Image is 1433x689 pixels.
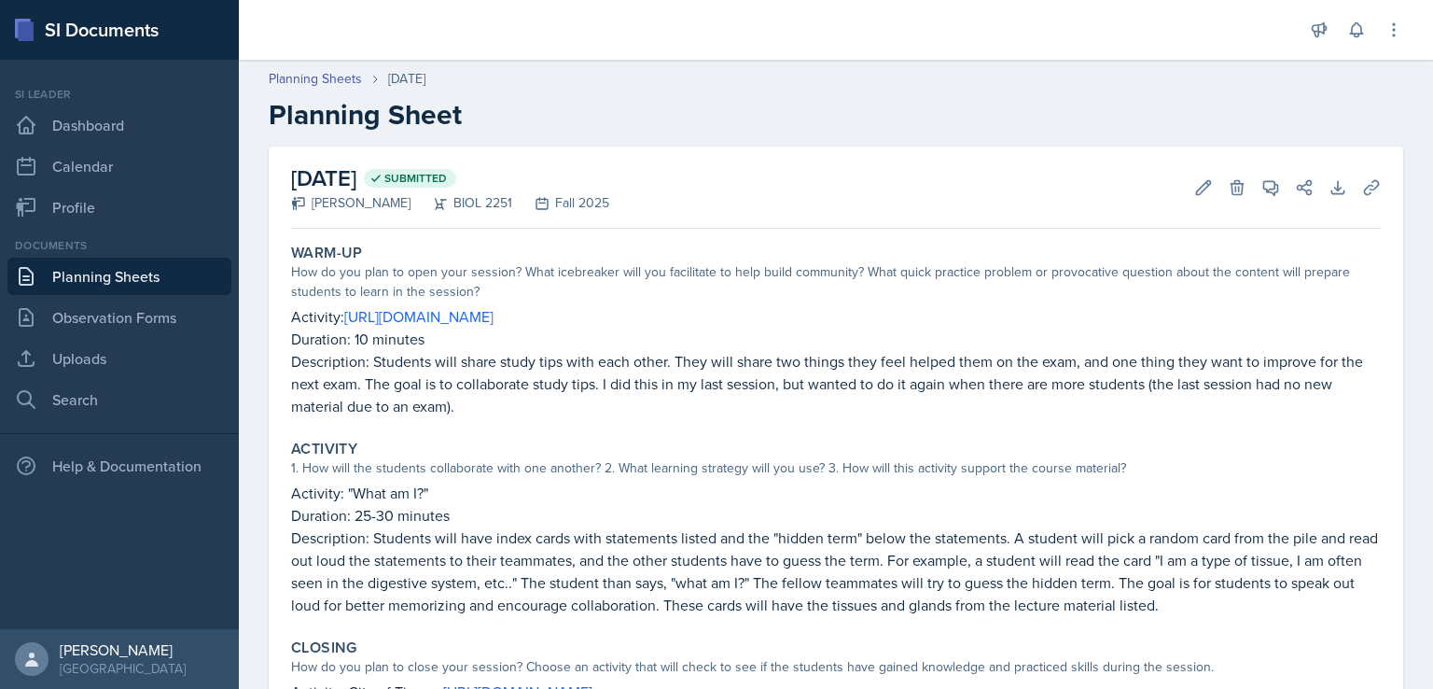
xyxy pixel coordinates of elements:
[60,659,186,678] div: [GEOGRAPHIC_DATA]
[269,69,362,89] a: Planning Sheets
[344,306,494,327] a: [URL][DOMAIN_NAME]
[291,504,1381,527] p: Duration: 25-30 minutes
[291,350,1381,417] p: Description: Students will share study tips with each other. They will share two things they feel...
[7,299,231,336] a: Observation Forms
[291,328,1381,350] p: Duration: 10 minutes
[512,193,609,213] div: Fall 2025
[291,482,1381,504] p: Activity: "What am I?"
[291,639,357,657] label: Closing
[291,527,1381,616] p: Description: Students will have index cards with statements listed and the "hidden term" below th...
[291,305,1381,328] p: Activity:
[384,171,447,186] span: Submitted
[291,657,1381,677] div: How do you plan to close your session? Choose an activity that will check to see if the students ...
[7,447,231,485] div: Help & Documentation
[388,69,425,89] div: [DATE]
[7,106,231,144] a: Dashboard
[7,237,231,254] div: Documents
[291,193,410,213] div: [PERSON_NAME]
[7,381,231,418] a: Search
[7,258,231,295] a: Planning Sheets
[7,340,231,377] a: Uploads
[269,98,1403,132] h2: Planning Sheet
[7,189,231,226] a: Profile
[291,458,1381,478] div: 1. How will the students collaborate with one another? 2. What learning strategy will you use? 3....
[291,244,363,262] label: Warm-Up
[291,162,609,195] h2: [DATE]
[410,193,512,213] div: BIOL 2251
[7,148,231,185] a: Calendar
[291,440,357,458] label: Activity
[60,640,186,659] div: [PERSON_NAME]
[291,262,1381,302] div: How do you plan to open your session? What icebreaker will you facilitate to help build community...
[7,86,231,103] div: Si leader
